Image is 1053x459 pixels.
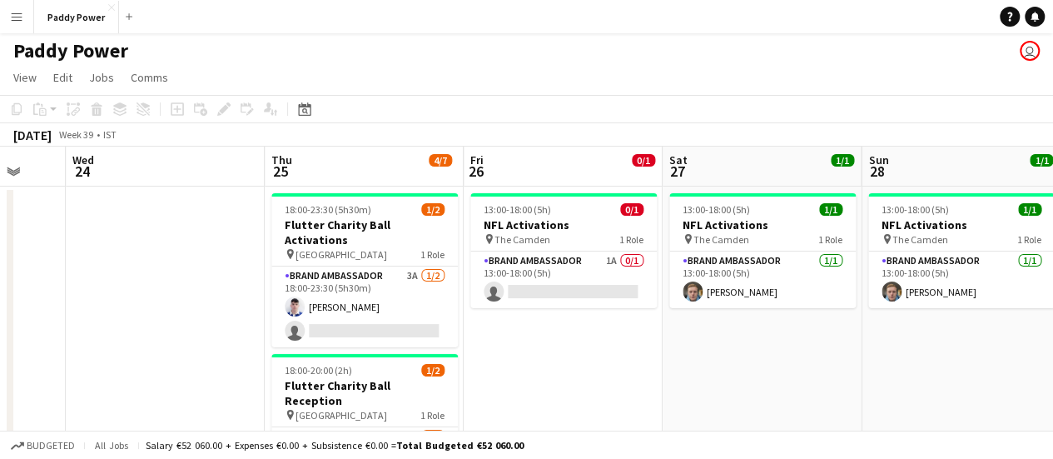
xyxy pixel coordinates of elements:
div: IST [103,128,117,141]
app-card-role: Brand Ambassador1A0/113:00-18:00 (5h) [470,252,657,308]
span: 18:00-20:00 (2h) [285,364,352,377]
h3: Flutter Charity Ball Reception [271,378,458,408]
app-card-role: Brand Ambassador1/113:00-18:00 (5h)[PERSON_NAME] [669,252,856,308]
app-job-card: 13:00-18:00 (5h)1/1NFL Activations The Camden1 RoleBrand Ambassador1/113:00-18:00 (5h)[PERSON_NAME] [669,193,856,308]
span: Comms [131,70,168,85]
span: The Camden [892,233,948,246]
span: 26 [468,162,484,181]
div: [DATE] [13,127,52,143]
span: The Camden [494,233,550,246]
button: Budgeted [8,437,77,455]
span: 0/1 [620,203,643,216]
app-job-card: 18:00-23:30 (5h30m)1/2Flutter Charity Ball Activations [GEOGRAPHIC_DATA]1 RoleBrand Ambassador3A1... [271,193,458,347]
span: Sat [669,152,688,167]
span: Edit [53,70,72,85]
a: Comms [124,67,175,88]
span: 13:00-18:00 (5h) [683,203,750,216]
div: 3 Jobs [430,168,455,181]
h1: Paddy Power [13,38,128,63]
span: 27 [667,162,688,181]
button: Paddy Power [34,1,119,33]
div: 1 Job [633,168,654,181]
span: 28 [866,162,888,181]
span: Week 39 [55,128,97,141]
span: 1 Role [420,248,445,261]
h3: NFL Activations [470,217,657,232]
span: 1/2 [421,364,445,377]
span: 1/1 [831,154,854,167]
span: Sun [868,152,888,167]
app-user-avatar: Katie Shovlin [1020,41,1040,61]
span: [GEOGRAPHIC_DATA] [296,248,387,261]
span: 13:00-18:00 (5h) [484,203,551,216]
span: 13:00-18:00 (5h) [882,203,949,216]
span: View [13,70,37,85]
app-card-role: Brand Ambassador3A1/218:00-23:30 (5h30m)[PERSON_NAME] [271,267,458,347]
span: 18:00-23:30 (5h30m) [285,203,371,216]
span: 0/1 [632,154,655,167]
span: Jobs [89,70,114,85]
span: 1 Role [619,233,643,246]
span: 1/2 [421,203,445,216]
span: Budgeted [27,440,75,452]
a: Jobs [82,67,121,88]
span: 1/1 [819,203,842,216]
span: Thu [271,152,292,167]
span: Wed [72,152,94,167]
span: [GEOGRAPHIC_DATA] [296,409,387,422]
h3: Flutter Charity Ball Activations [271,217,458,247]
h3: NFL Activations [669,217,856,232]
span: 1 Role [818,233,842,246]
div: 1 Job [1031,168,1052,181]
span: 1/1 [1030,154,1053,167]
span: 4/7 [429,154,452,167]
span: Fri [470,152,484,167]
app-job-card: 13:00-18:00 (5h)0/1NFL Activations The Camden1 RoleBrand Ambassador1A0/113:00-18:00 (5h) [470,193,657,308]
div: 1 Job [832,168,853,181]
span: Total Budgeted €52 060.00 [396,439,524,452]
a: View [7,67,43,88]
span: 25 [269,162,292,181]
div: Salary €52 060.00 + Expenses €0.00 + Subsistence €0.00 = [146,439,524,452]
span: 24 [70,162,94,181]
a: Edit [47,67,79,88]
span: 1 Role [1017,233,1041,246]
span: The Camden [693,233,749,246]
span: 1 Role [420,409,445,422]
span: All jobs [92,439,132,452]
span: 1/1 [1018,203,1041,216]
